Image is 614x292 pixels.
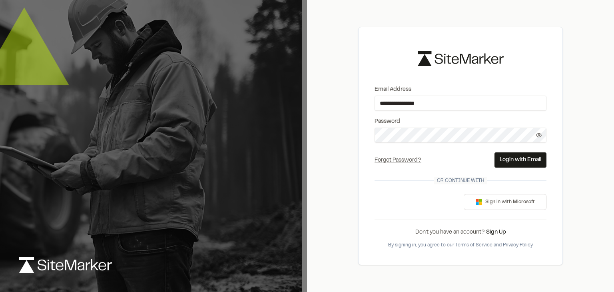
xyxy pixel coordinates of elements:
iframe: Sign in with Google Button [371,193,452,211]
button: Sign in with Microsoft [464,194,546,210]
div: By signing in, you agree to our and [375,242,546,249]
div: Don’t you have an account? [375,228,546,237]
img: logo-black-rebrand.svg [418,51,504,66]
img: logo-white-rebrand.svg [19,257,112,273]
label: Password [375,117,546,126]
span: Or continue with [434,177,487,184]
button: Login with Email [494,152,546,168]
button: Terms of Service [455,242,492,249]
label: Email Address [375,85,546,94]
button: Privacy Policy [503,242,533,249]
a: Sign Up [486,230,506,235]
a: Forgot Password? [375,158,421,163]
